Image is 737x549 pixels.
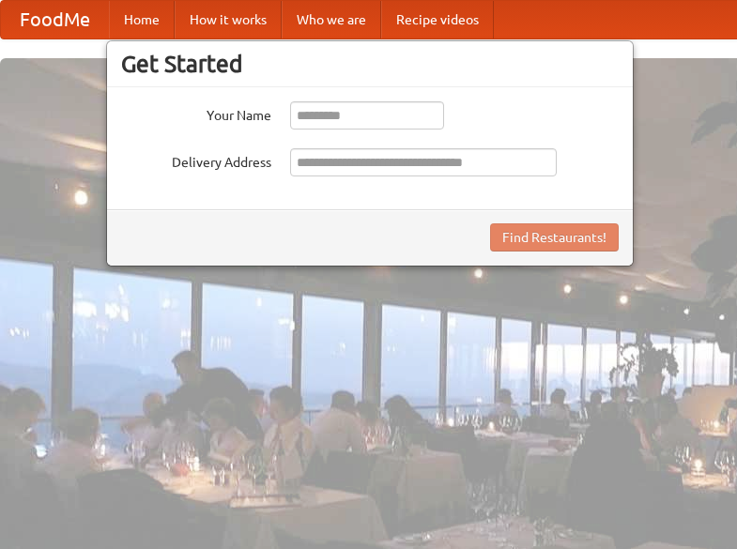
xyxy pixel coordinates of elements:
[175,1,282,38] a: How it works
[121,148,271,172] label: Delivery Address
[490,223,619,252] button: Find Restaurants!
[121,50,619,78] h3: Get Started
[109,1,175,38] a: Home
[121,101,271,125] label: Your Name
[282,1,381,38] a: Who we are
[1,1,109,38] a: FoodMe
[381,1,494,38] a: Recipe videos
